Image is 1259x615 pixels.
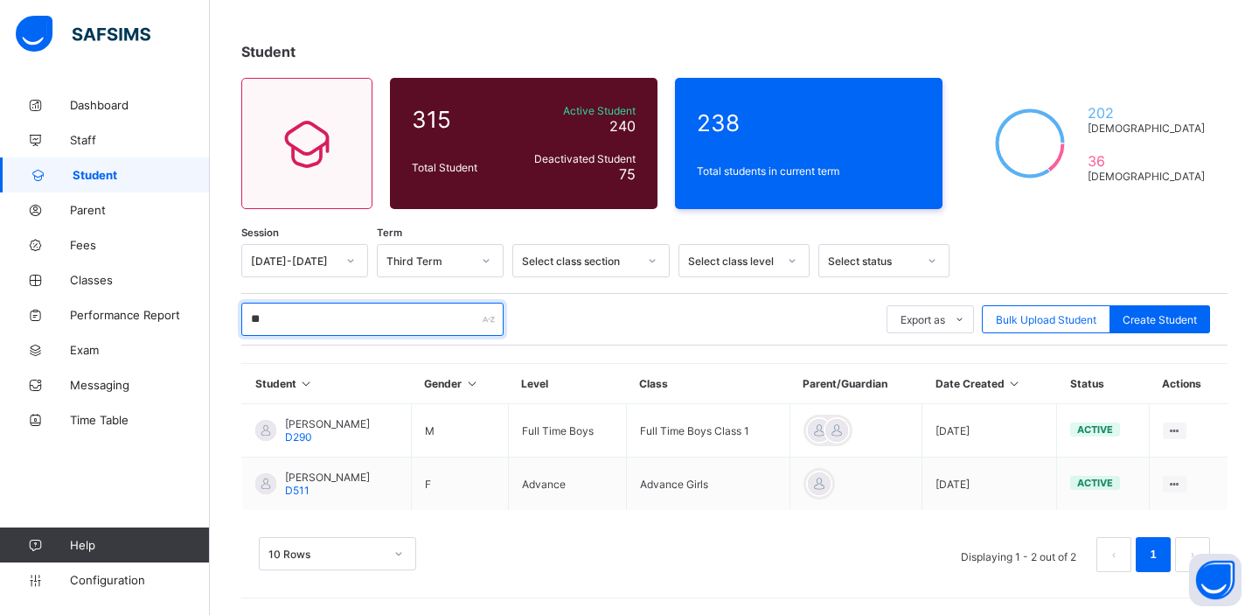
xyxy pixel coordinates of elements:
[73,168,210,182] span: Student
[268,548,384,561] div: 10 Rows
[242,364,412,404] th: Student
[828,255,917,268] div: Select status
[1149,364,1228,404] th: Actions
[70,98,210,112] span: Dashboard
[1057,364,1149,404] th: Status
[285,471,370,484] span: [PERSON_NAME]
[789,364,922,404] th: Parent/Guardian
[241,43,296,60] span: Student
[518,152,636,165] span: Deactivated Student
[996,313,1096,326] span: Bulk Upload Student
[299,377,314,390] i: Sort in Ascending Order
[411,458,508,511] td: F
[619,165,636,183] span: 75
[508,364,626,404] th: Level
[1144,543,1161,566] a: 1
[70,413,210,427] span: Time Table
[251,255,336,268] div: [DATE]-[DATE]
[522,255,637,268] div: Select class section
[407,157,514,178] div: Total Student
[1007,377,1022,390] i: Sort in Ascending Order
[1088,170,1206,183] span: [DEMOGRAPHIC_DATA]
[1123,313,1197,326] span: Create Student
[1077,477,1113,489] span: active
[922,458,1057,511] td: [DATE]
[1136,537,1171,572] li: 1
[1096,537,1131,572] li: 上一页
[1088,122,1206,135] span: [DEMOGRAPHIC_DATA]
[241,227,279,239] span: Session
[948,537,1089,572] li: Displaying 1 - 2 out of 2
[922,404,1057,458] td: [DATE]
[70,343,210,357] span: Exam
[626,404,789,458] td: Full Time Boys Class 1
[1088,104,1206,122] span: 202
[70,573,209,587] span: Configuration
[70,203,210,217] span: Parent
[70,538,209,552] span: Help
[609,117,636,135] span: 240
[70,238,210,252] span: Fees
[1175,537,1210,572] li: 下一页
[1175,537,1210,572] button: next page
[688,255,777,268] div: Select class level
[70,133,210,147] span: Staff
[285,417,370,430] span: [PERSON_NAME]
[16,16,150,52] img: safsims
[411,404,508,458] td: M
[1088,152,1206,170] span: 36
[1077,423,1113,436] span: active
[285,484,310,497] span: D511
[70,273,210,287] span: Classes
[386,255,471,268] div: Third Term
[412,106,510,133] span: 315
[70,308,210,322] span: Performance Report
[626,364,789,404] th: Class
[411,364,508,404] th: Gender
[697,109,921,136] span: 238
[901,313,945,326] span: Export as
[1096,537,1131,572] button: prev page
[508,458,626,511] td: Advance
[697,164,921,178] span: Total students in current term
[70,378,210,392] span: Messaging
[377,227,402,239] span: Term
[518,104,636,117] span: Active Student
[626,458,789,511] td: Advance Girls
[464,377,479,390] i: Sort in Ascending Order
[508,404,626,458] td: Full Time Boys
[922,364,1057,404] th: Date Created
[1189,554,1242,606] button: Open asap
[285,430,312,444] span: D290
